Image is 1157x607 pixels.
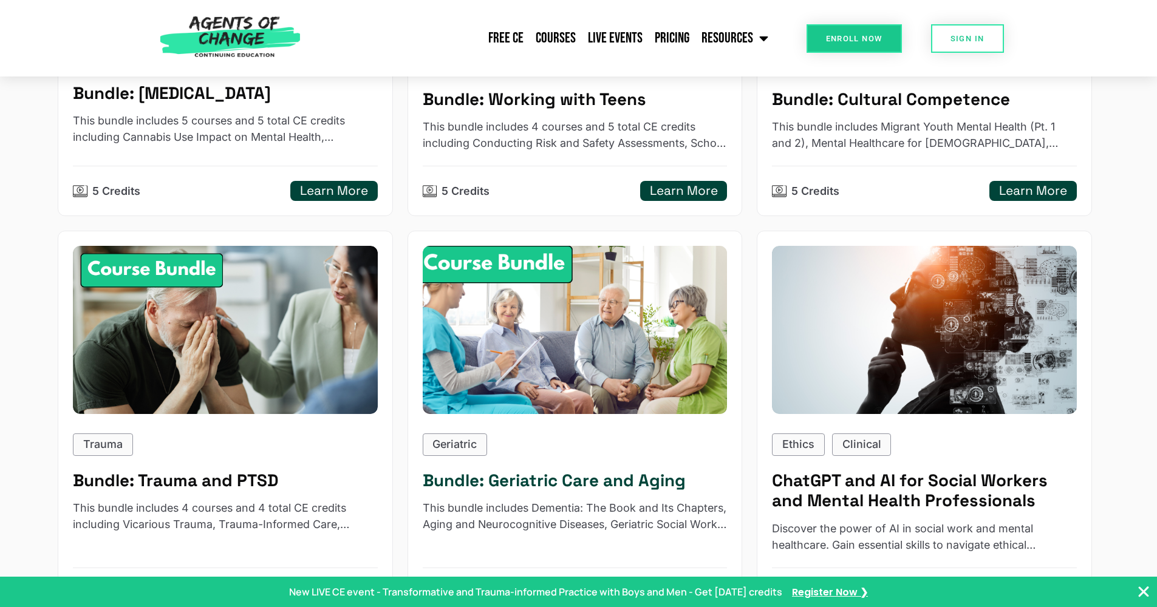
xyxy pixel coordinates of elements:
[442,183,490,200] p: 5 Credits
[772,470,1077,511] h5: ChatGPT and AI for Social Workers and Mental Health Professionals
[423,500,728,533] p: This bundle includes Dementia: The Book and Its Chapters, Aging and Neurocognitive Diseases, Geri...
[842,436,881,453] p: Clinical
[772,246,1077,414] img: ChatGPT and AI for Social Workers and Mental Health Professionals (3 General CE Credit)
[772,89,1077,109] h5: Bundle: Cultural Competence
[530,23,582,53] a: Courses
[1136,585,1151,599] button: Close Banner
[772,521,1077,554] p: Discover the power of AI in social work and mental healthcare. Gain essential skills to navigate ...
[73,246,378,414] img: Trauma and PTSD - 4 CE Credit Bundle
[92,183,140,200] p: 5 Credits
[999,183,1067,198] h5: Learn More
[407,237,742,422] img: Geriatric Care and Aging - 4 Credit CE Bundle
[695,23,774,53] a: Resources
[649,23,695,53] a: Pricing
[807,24,902,53] a: Enroll Now
[782,436,814,453] p: Ethics
[73,470,378,490] h5: Bundle: Trauma and PTSD
[482,23,530,53] a: Free CE
[83,436,123,453] p: Trauma
[423,246,728,414] div: Geriatric Care and Aging - 4 Credit CE Bundle
[73,500,378,533] p: This bundle includes 4 courses and 4 total CE credits including Vicarious Trauma, Trauma-Informed...
[73,83,378,103] h5: Bundle: Cannabis Use Disorder
[423,119,728,152] p: This bundle includes 4 courses and 5 total CE credits including Conducting Risk and Safety Assess...
[650,183,718,198] h5: Learn More
[791,183,839,200] p: 5 Credits
[432,436,477,453] p: Geriatric
[423,470,728,490] h5: Bundle: Geriatric Care and Aging
[73,113,378,146] p: This bundle includes 5 courses and 5 total CE credits including Cannabis Use Impact on Mental Hea...
[423,89,728,109] h5: Bundle: Working with Teens
[300,183,368,198] h5: Learn More
[582,23,649,53] a: Live Events
[931,24,1004,53] a: SIGN IN
[792,585,868,600] a: Register Now ❯
[826,35,882,42] span: Enroll Now
[289,585,782,599] p: New LIVE CE event - Transformative and Trauma-informed Practice with Boys and Men - Get [DATE] cr...
[772,119,1077,152] p: This bundle includes Migrant Youth Mental Health (Pt. 1 and 2), Mental Healthcare for Latinos, Na...
[307,23,774,53] nav: Menu
[951,35,985,42] span: SIGN IN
